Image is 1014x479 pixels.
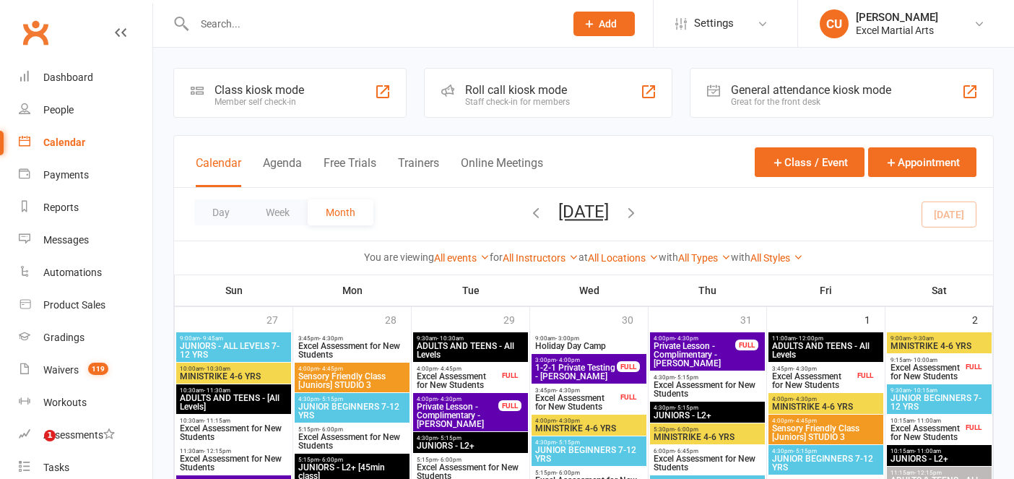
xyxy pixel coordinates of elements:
[43,364,79,376] div: Waivers
[653,374,762,381] span: 4:30pm
[19,354,152,387] a: Waivers 119
[214,83,304,97] div: Class kiosk mode
[416,396,499,402] span: 4:00pm
[556,357,580,363] span: - 4:00pm
[914,418,941,424] span: - 11:00am
[498,400,521,411] div: FULL
[653,426,762,433] span: 5:30pm
[856,24,938,37] div: Excel Martial Arts
[416,372,499,389] span: Excel Assessment for New Students
[438,457,461,463] span: - 6:00pm
[88,363,108,375] span: 119
[573,12,635,36] button: Add
[767,275,885,306] th: Fri
[653,405,762,411] span: 4:30pm
[793,396,817,402] span: - 4:30pm
[962,361,985,372] div: FULL
[44,430,56,441] span: 1
[653,381,762,398] span: Excel Assessment for New Students
[398,156,439,187] button: Trainers
[293,275,412,306] th: Mon
[556,470,580,476] span: - 6:00pm
[364,251,434,263] strong: You are viewing
[43,397,87,408] div: Workouts
[19,322,152,354] a: Gradings
[750,252,803,264] a: All Styles
[659,251,678,263] strong: with
[599,18,617,30] span: Add
[731,251,750,263] strong: with
[248,199,308,225] button: Week
[890,418,963,424] span: 10:15am
[319,366,343,372] span: - 4:45pm
[175,275,293,306] th: Sun
[534,424,643,433] span: MINISTRIKE 4-6 YRS
[43,429,115,441] div: Assessments
[820,9,849,38] div: CU
[43,104,74,116] div: People
[675,405,698,411] span: - 5:15pm
[19,191,152,224] a: Reports
[43,202,79,213] div: Reports
[678,252,731,264] a: All Types
[911,357,937,363] span: - 10:00am
[771,366,854,372] span: 3:45pm
[771,448,880,454] span: 4:30pm
[298,426,407,433] span: 5:15pm
[498,370,521,381] div: FULL
[298,396,407,402] span: 4:30pm
[503,252,578,264] a: All Instructors
[416,342,525,359] span: ADULTS AND TEENS - All Levels
[735,340,758,350] div: FULL
[412,275,530,306] th: Tue
[653,342,736,368] span: Private Lesson - Complimentary - [PERSON_NAME]
[890,387,989,394] span: 9:30am
[465,83,570,97] div: Roll call kiosk mode
[556,418,580,424] span: - 4:30pm
[793,366,817,372] span: - 4:30pm
[308,199,373,225] button: Month
[771,418,880,424] span: 4:00pm
[649,275,767,306] th: Thu
[694,7,734,40] span: Settings
[914,470,942,476] span: - 12:15pm
[416,335,525,342] span: 9:30am
[555,335,579,342] span: - 3:00pm
[556,387,580,394] span: - 4:30pm
[438,396,461,402] span: - 4:30pm
[14,430,49,465] iframe: Intercom live chat
[200,335,223,342] span: - 9:45am
[179,454,288,472] span: Excel Assessment for New Students
[675,374,698,381] span: - 5:15pm
[179,418,288,424] span: 10:30am
[890,448,989,454] span: 10:15am
[179,424,288,441] span: Excel Assessment for New Students
[19,61,152,94] a: Dashboard
[19,159,152,191] a: Payments
[890,342,989,350] span: MINISTRIKE 4-6 YRS
[434,252,490,264] a: All events
[617,361,640,372] div: FULL
[534,342,643,350] span: Holiday Day Camp
[856,11,938,24] div: [PERSON_NAME]
[19,224,152,256] a: Messages
[503,307,529,331] div: 29
[204,448,231,454] span: - 12:15pm
[43,234,89,246] div: Messages
[416,435,525,441] span: 4:30pm
[911,387,937,394] span: - 10:15am
[43,299,105,311] div: Product Sales
[675,335,698,342] span: - 4:30pm
[890,454,989,463] span: JUNIORS - L2+
[534,439,643,446] span: 4:30pm
[298,433,407,450] span: Excel Assessment for New Students
[298,402,407,420] span: JUNIOR BEGINNERS 7-12 YRS
[416,402,499,428] span: Private Lesson - Complimentary - [PERSON_NAME]
[731,83,891,97] div: General attendance kiosk mode
[534,335,643,342] span: 9:00am
[914,448,941,454] span: - 11:00am
[196,156,241,187] button: Calendar
[558,202,609,222] button: [DATE]
[617,392,640,402] div: FULL
[890,394,989,411] span: JUNIOR BEGINNERS 7-12 YRS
